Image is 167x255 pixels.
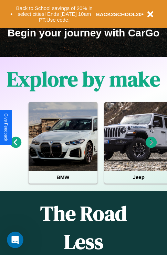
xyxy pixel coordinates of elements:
h4: BMW [29,171,97,184]
div: Give Feedback [3,113,8,141]
h1: Explore by make [7,65,160,93]
iframe: Intercom live chat [7,232,23,248]
b: BACK2SCHOOL20 [96,11,142,17]
button: Back to School savings of 20% in select cities! Ends [DATE] 10am PT.Use code: [13,3,96,25]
